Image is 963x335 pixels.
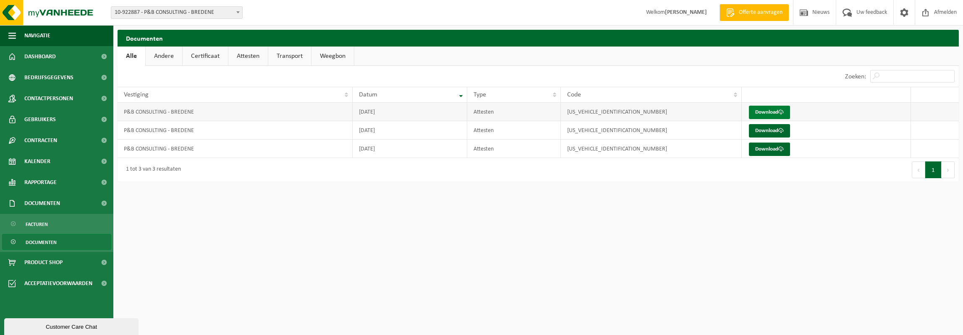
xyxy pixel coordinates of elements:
span: Gebruikers [24,109,56,130]
a: Weegbon [311,47,354,66]
span: Contactpersonen [24,88,73,109]
h2: Documenten [118,30,959,46]
span: Bedrijfsgegevens [24,67,73,88]
a: Download [749,143,790,156]
td: [US_VEHICLE_IDENTIFICATION_NUMBER] [561,121,742,140]
span: Type [474,91,486,98]
span: Code [567,91,581,98]
td: P&B CONSULTING - BREDENE [118,140,353,158]
a: Alle [118,47,145,66]
td: Attesten [467,103,561,121]
a: Offerte aanvragen [720,4,789,21]
td: P&B CONSULTING - BREDENE [118,121,353,140]
span: 10-922887 - P&B CONSULTING - BREDENE [111,6,243,19]
span: Contracten [24,130,57,151]
td: [US_VEHICLE_IDENTIFICATION_NUMBER] [561,140,742,158]
strong: [PERSON_NAME] [665,9,707,16]
a: Documenten [2,234,111,250]
span: Rapportage [24,172,57,193]
span: Documenten [24,193,60,214]
span: Facturen [26,216,48,232]
span: Acceptatievoorwaarden [24,273,92,294]
td: [DATE] [353,121,468,140]
span: Offerte aanvragen [737,8,785,17]
a: Andere [146,47,182,66]
a: Facturen [2,216,111,232]
td: Attesten [467,140,561,158]
td: P&B CONSULTING - BREDENE [118,103,353,121]
iframe: chat widget [4,317,140,335]
button: Previous [912,161,925,178]
a: Certificaat [183,47,228,66]
div: 1 tot 3 van 3 resultaten [122,162,181,177]
a: Download [749,106,790,119]
a: Download [749,124,790,138]
td: [US_VEHICLE_IDENTIFICATION_NUMBER] [561,103,742,121]
button: Next [942,161,955,178]
span: Documenten [26,234,57,250]
span: Kalender [24,151,50,172]
span: 10-922887 - P&B CONSULTING - BREDENE [111,7,242,18]
span: Vestiging [124,91,149,98]
span: Navigatie [24,25,50,46]
label: Zoeken: [845,73,866,80]
span: Datum [359,91,377,98]
a: Transport [268,47,311,66]
button: 1 [925,161,942,178]
td: [DATE] [353,103,468,121]
span: Dashboard [24,46,56,67]
td: Attesten [467,121,561,140]
a: Attesten [228,47,268,66]
span: Product Shop [24,252,63,273]
td: [DATE] [353,140,468,158]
